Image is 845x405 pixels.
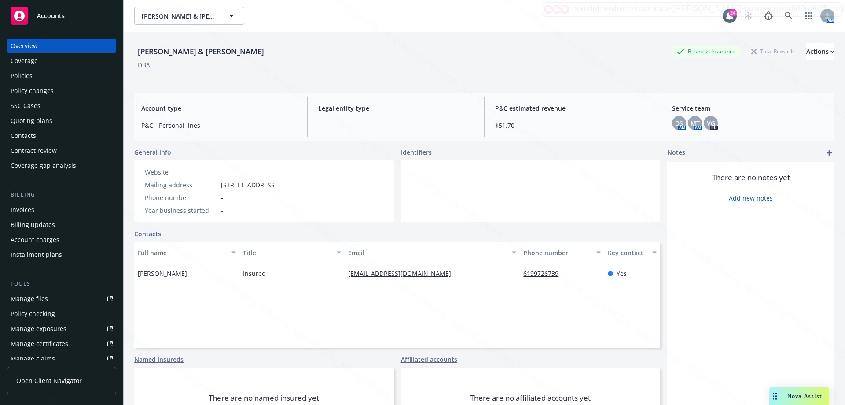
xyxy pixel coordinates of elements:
button: [PERSON_NAME] & [PERSON_NAME] [134,7,244,25]
a: Installment plans [7,248,116,262]
div: Year business started [145,206,217,215]
a: Manage claims [7,352,116,366]
div: Total Rewards [747,46,799,57]
span: DS [675,119,683,128]
a: Contract review [7,144,116,158]
span: General info [134,148,171,157]
span: - [221,206,223,215]
a: Policies [7,69,116,83]
span: There are no named insured yet [209,393,319,403]
div: Website [145,167,217,177]
a: 6199726739 [523,269,566,278]
span: Account type [141,104,297,113]
div: Billing [7,190,116,199]
span: Nova Assist [787,392,822,400]
div: Quoting plans [11,114,52,128]
a: - [221,168,223,176]
a: Contacts [7,129,116,143]
div: DBA: - [138,60,154,70]
div: Manage files [11,292,48,306]
a: Policy checking [7,307,116,321]
span: - [221,193,223,202]
a: Start snowing [739,7,757,25]
div: Billing updates [11,218,55,232]
button: Nova Assist [769,387,829,405]
a: Affiliated accounts [401,355,457,364]
span: Insured [243,269,266,278]
div: Email [348,248,507,257]
button: Email [345,242,520,263]
span: There are no notes yet [712,172,790,183]
span: $51.70 [495,121,650,130]
button: Full name [134,242,239,263]
a: Account charges [7,233,116,247]
span: [PERSON_NAME] [138,269,187,278]
div: Coverage [11,54,38,68]
span: Identifiers [401,148,432,157]
a: Invoices [7,203,116,217]
div: Manage claims [11,352,55,366]
button: Key contact [604,242,660,263]
button: Actions [806,43,834,60]
div: Title [243,248,331,257]
a: Coverage gap analysis [7,159,116,173]
span: - [318,121,474,130]
button: Phone number [520,242,604,263]
a: Billing updates [7,218,116,232]
button: Title [239,242,345,263]
div: Installment plans [11,248,62,262]
div: Manage exposures [11,322,66,336]
span: P&C - Personal lines [141,121,297,130]
a: Contacts [134,229,161,238]
span: P&C estimated revenue [495,104,650,113]
div: Policy changes [11,84,54,98]
div: Coverage gap analysis [11,159,76,173]
a: Accounts [7,4,116,28]
span: Notes [667,148,685,158]
div: 24 [729,9,737,17]
a: Overview [7,39,116,53]
div: SSC Cases [11,99,40,113]
div: Invoices [11,203,34,217]
span: [PERSON_NAME] & [PERSON_NAME] [142,11,218,21]
a: add [824,148,834,158]
div: Full name [138,248,226,257]
span: VG [707,119,715,128]
div: Phone number [145,193,217,202]
div: Key contact [608,248,647,257]
div: Manage certificates [11,337,68,351]
span: Service team [672,104,827,113]
div: Policies [11,69,33,83]
span: Open Client Navigator [16,376,82,385]
span: MT [691,119,700,128]
div: Phone number [523,248,591,257]
a: Add new notes [729,193,773,203]
div: Policy checking [11,307,55,321]
a: [EMAIL_ADDRESS][DOMAIN_NAME] [348,269,458,278]
div: Account charges [11,233,59,247]
div: Overview [11,39,38,53]
a: Manage exposures [7,322,116,336]
a: Policy changes [7,84,116,98]
a: Report a Bug [760,7,777,25]
a: Named insureds [134,355,184,364]
a: Switch app [800,7,818,25]
a: Quoting plans [7,114,116,128]
span: [STREET_ADDRESS] [221,180,277,189]
div: Business Insurance [672,46,740,57]
span: Legal entity type [318,104,474,113]
a: Coverage [7,54,116,68]
span: There are no affiliated accounts yet [470,393,591,403]
span: Accounts [37,12,65,19]
div: Contract review [11,144,57,158]
a: SSC Cases [7,99,116,113]
div: Mailing address [145,180,217,189]
a: Manage certificates [7,337,116,351]
div: Contacts [11,129,36,143]
div: Tools [7,279,116,288]
div: Drag to move [769,387,780,405]
a: Search [780,7,797,25]
a: Manage files [7,292,116,306]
